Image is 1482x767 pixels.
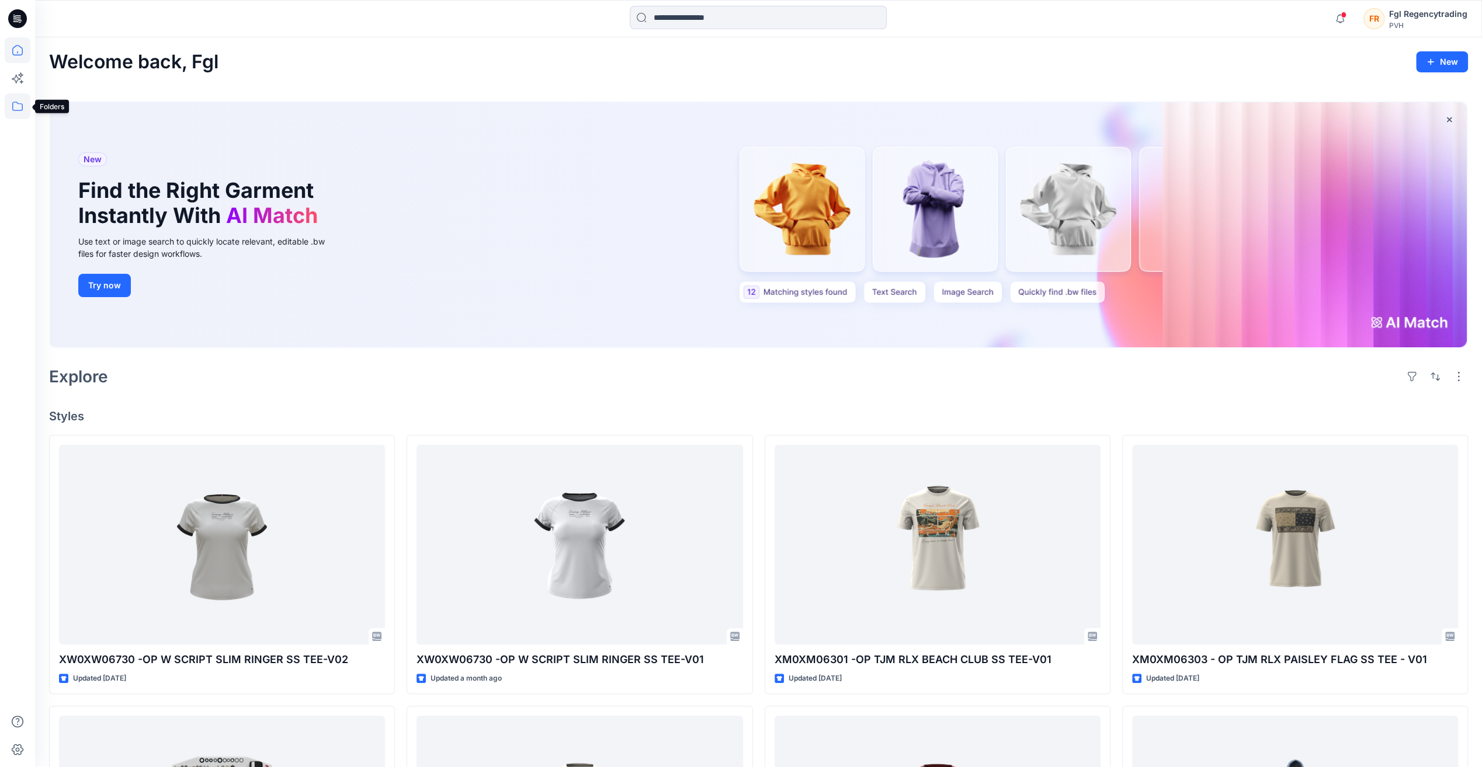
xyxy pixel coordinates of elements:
[1132,651,1458,668] p: XM0XM06303 - OP TJM RLX PAISLEY FLAG SS TEE - V01
[59,445,385,644] a: XW0XW06730 -OP W SCRIPT SLIM RINGER SS TEE-V02
[49,367,108,386] h2: Explore
[417,651,742,668] p: XW0XW06730 -OP W SCRIPT SLIM RINGER SS TEE-V01
[49,409,1468,423] h4: Styles
[78,235,341,260] div: Use text or image search to quickly locate relevant, editable .bw files for faster design workflows.
[789,672,842,685] p: Updated [DATE]
[1389,7,1467,21] div: Fgl Regencytrading
[1132,445,1458,644] a: XM0XM06303 - OP TJM RLX PAISLEY FLAG SS TEE - V01
[84,152,102,166] span: New
[78,274,131,297] button: Try now
[226,203,318,228] span: AI Match
[431,672,502,685] p: Updated a month ago
[59,651,385,668] p: XW0XW06730 -OP W SCRIPT SLIM RINGER SS TEE-V02
[1146,672,1199,685] p: Updated [DATE]
[775,445,1101,644] a: XM0XM06301 -OP TJM RLX BEACH CLUB SS TEE-V01
[73,672,126,685] p: Updated [DATE]
[78,178,324,228] h1: Find the Right Garment Instantly With
[1416,51,1468,72] button: New
[49,51,218,73] h2: Welcome back, Fgl
[775,651,1101,668] p: XM0XM06301 -OP TJM RLX BEACH CLUB SS TEE-V01
[1363,8,1384,29] div: FR
[417,445,742,644] a: XW0XW06730 -OP W SCRIPT SLIM RINGER SS TEE-V01
[1389,21,1467,30] div: PVH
